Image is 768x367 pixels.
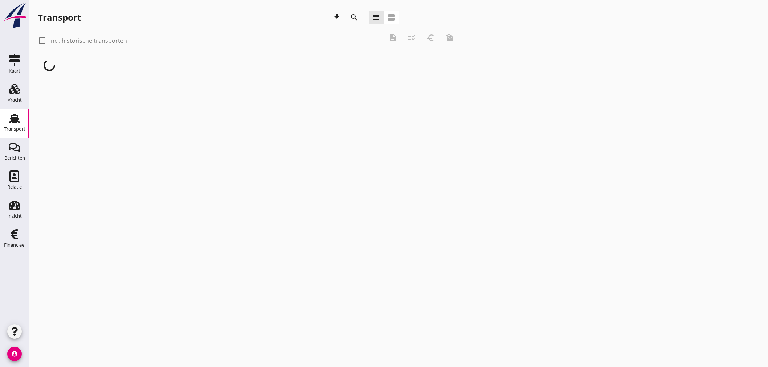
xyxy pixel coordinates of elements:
[9,69,20,73] div: Kaart
[49,37,127,44] label: Incl. historische transporten
[350,13,359,22] i: search
[4,127,25,131] div: Transport
[1,2,28,29] img: logo-small.a267ee39.svg
[332,13,341,22] i: download
[387,13,396,22] i: view_agenda
[4,243,25,247] div: Financieel
[372,13,381,22] i: view_headline
[7,347,22,361] i: account_circle
[8,98,22,102] div: Vracht
[7,214,22,218] div: Inzicht
[38,12,81,23] div: Transport
[4,156,25,160] div: Berichten
[7,185,22,189] div: Relatie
